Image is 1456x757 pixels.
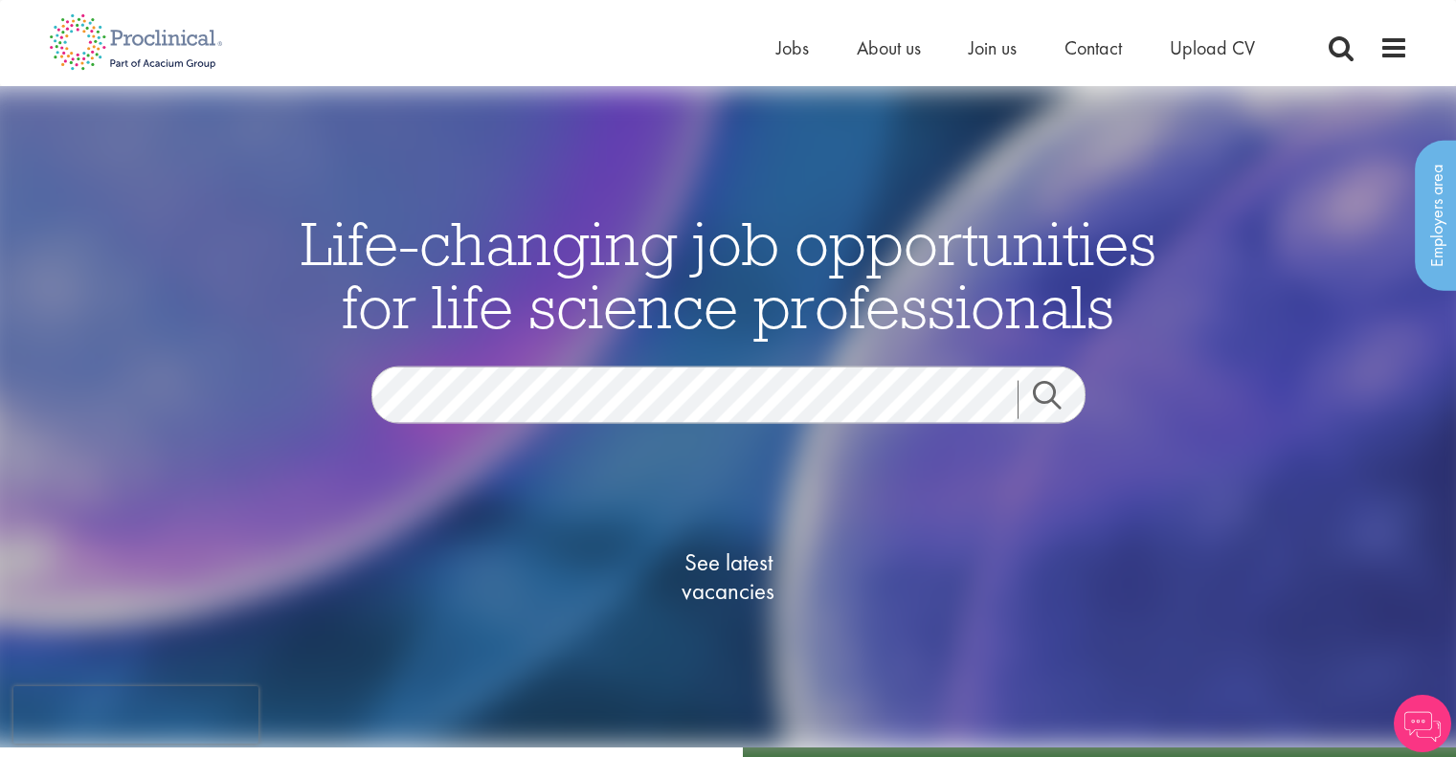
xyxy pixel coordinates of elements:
[1394,695,1451,752] img: Chatbot
[13,686,258,744] iframe: reCAPTCHA
[301,205,1156,345] span: Life-changing job opportunities for life science professionals
[633,548,824,606] span: See latest vacancies
[857,35,921,60] a: About us
[1170,35,1255,60] a: Upload CV
[633,472,824,682] a: See latestvacancies
[969,35,1017,60] a: Join us
[776,35,809,60] a: Jobs
[1018,381,1100,419] a: Job search submit button
[1064,35,1122,60] a: Contact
